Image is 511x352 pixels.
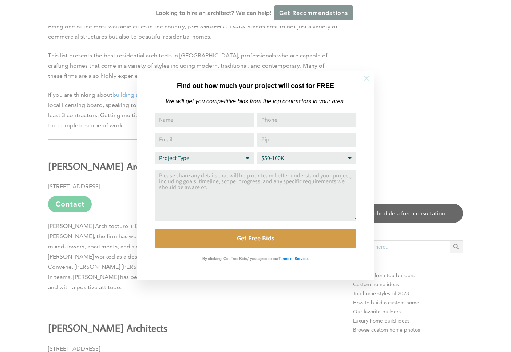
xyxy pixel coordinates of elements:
button: Close [354,65,379,91]
strong: . [308,257,309,261]
input: Phone [257,113,356,127]
strong: By clicking 'Get Free Bids,' you agree to our [202,257,278,261]
strong: Terms of Service [278,257,308,261]
textarea: Comment or Message [155,170,356,221]
select: Budget Range [257,152,356,164]
input: Zip [257,133,356,147]
a: Terms of Service [278,255,308,261]
select: Project Type [155,152,254,164]
button: Get Free Bids [155,229,356,248]
input: Name [155,113,254,127]
input: Email Address [155,133,254,147]
em: We will get you competitive bids from the top contractors in your area. [166,98,345,104]
strong: Find out how much your project will cost for FREE [177,82,334,89]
